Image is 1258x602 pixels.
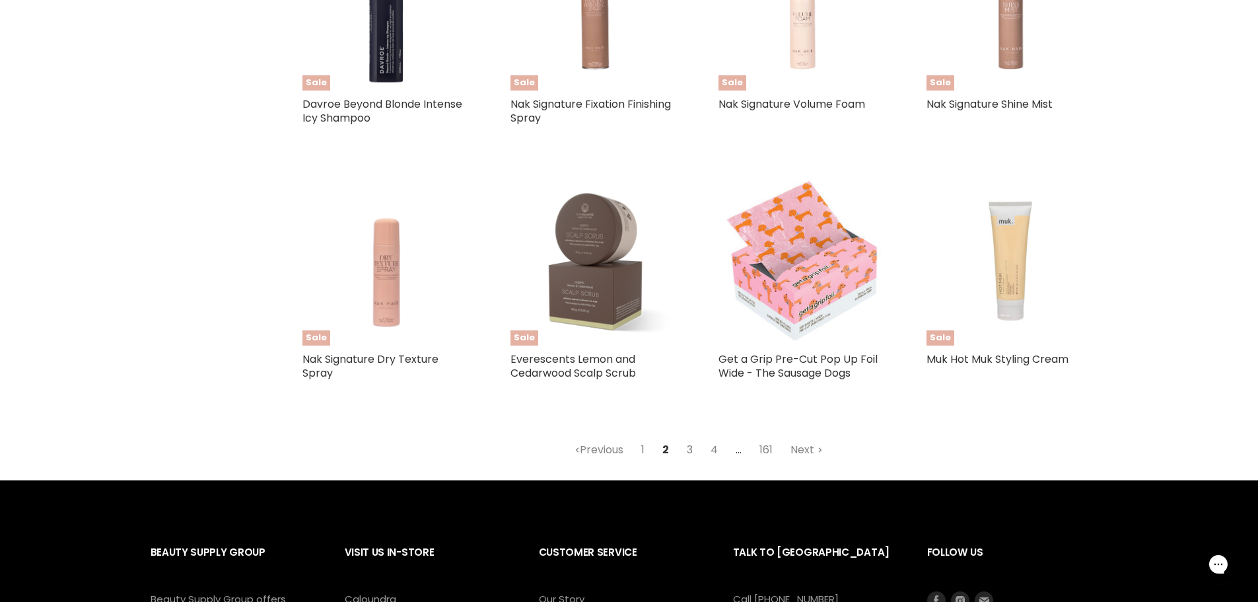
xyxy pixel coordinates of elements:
h2: Visit Us In-Store [345,536,512,591]
a: Nak Signature Volume Foam [718,96,865,112]
a: Everescents Lemon and Cedarwood Scalp Scrub [510,352,636,381]
h2: Follow us [927,536,1108,591]
a: Get a Grip Pre-Cut Pop Up Foil Wide - The Sausage Dogs [718,352,878,381]
a: Previous [567,438,631,462]
a: Nak Signature Shine Mist [926,96,1053,112]
img: Nak Signature Dry Texture Spray [319,177,454,346]
h2: Beauty Supply Group [151,536,318,591]
span: Sale [510,330,538,346]
a: Muk Hot Muk Styling Cream [926,352,1068,367]
a: Nak Signature Dry Texture Spray [302,352,438,381]
span: ... [728,438,749,462]
img: Get a Grip Pre-Cut Pop Up Foil Wide - The Sausage Dogs [718,177,887,346]
a: Everescents Lemon and Cedarwood Scalp ScrubSale [510,177,679,346]
h2: Talk to [GEOGRAPHIC_DATA] [733,536,901,591]
a: 161 [752,438,780,462]
a: Next [783,438,830,462]
a: Muk Hot Muk Styling CreamSale [926,177,1095,346]
a: 3 [680,438,700,462]
span: Sale [926,75,954,91]
a: 1 [634,438,652,462]
span: Sale [718,75,746,91]
span: Sale [510,75,538,91]
iframe: Gorgias live chat messenger [1192,540,1245,589]
a: 4 [703,438,725,462]
h2: Customer Service [539,536,707,591]
img: Muk Hot Muk Styling Cream [926,177,1095,346]
span: Sale [302,330,330,346]
img: Everescents Lemon and Cedarwood Scalp Scrub [510,177,679,346]
span: Sale [302,75,330,91]
a: Nak Signature Fixation Finishing Spray [510,96,671,126]
span: 2 [655,438,676,462]
a: Davroe Beyond Blonde Intense Icy Shampoo [302,96,462,126]
a: Nak Signature Dry Texture SpraySale [302,177,471,346]
span: Sale [926,330,954,346]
